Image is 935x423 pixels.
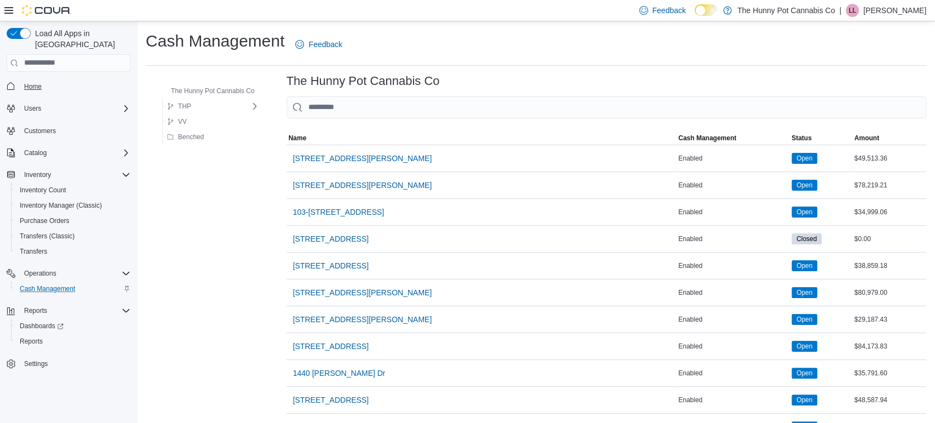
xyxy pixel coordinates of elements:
[20,322,64,330] span: Dashboards
[163,130,208,144] button: Benched
[15,282,130,295] span: Cash Management
[2,101,135,116] button: Users
[286,96,926,118] input: This is a search bar. As you type, the results lower in the page will automatically filter.
[20,186,66,195] span: Inventory Count
[15,319,130,333] span: Dashboards
[852,205,926,219] div: $34,999.06
[854,134,879,142] span: Amount
[676,313,789,326] div: Enabled
[796,288,812,298] span: Open
[15,230,130,243] span: Transfers (Classic)
[146,30,284,52] h1: Cash Management
[286,132,676,145] button: Name
[15,199,106,212] a: Inventory Manager (Classic)
[24,359,48,368] span: Settings
[289,255,373,277] button: [STREET_ADDRESS]
[796,395,812,405] span: Open
[20,102,45,115] button: Users
[2,167,135,182] button: Inventory
[791,180,817,191] span: Open
[24,82,42,91] span: Home
[15,184,71,197] a: Inventory Count
[293,260,369,271] span: [STREET_ADDRESS]
[695,4,718,16] input: Dark Mode
[796,261,812,271] span: Open
[178,117,187,126] span: VV
[848,4,856,17] span: LL
[15,245,130,258] span: Transfers
[20,79,130,93] span: Home
[863,4,926,17] p: [PERSON_NAME]
[796,234,817,244] span: Closed
[163,115,191,128] button: VV
[791,341,817,352] span: Open
[15,282,79,295] a: Cash Management
[24,306,47,315] span: Reports
[796,368,812,378] span: Open
[791,233,822,244] span: Closed
[676,259,789,272] div: Enabled
[20,102,130,115] span: Users
[11,334,135,349] button: Reports
[20,232,74,241] span: Transfers (Classic)
[289,147,437,169] button: [STREET_ADDRESS][PERSON_NAME]
[796,180,812,190] span: Open
[15,230,79,243] a: Transfers (Classic)
[24,269,56,278] span: Operations
[11,318,135,334] a: Dashboards
[289,362,390,384] button: 1440 [PERSON_NAME] Dr
[20,337,43,346] span: Reports
[293,314,432,325] span: [STREET_ADDRESS][PERSON_NAME]
[11,182,135,198] button: Inventory Count
[678,134,736,142] span: Cash Management
[20,357,130,370] span: Settings
[286,75,440,88] h3: The Hunny Pot Cannabis Co
[15,335,130,348] span: Reports
[24,127,56,135] span: Customers
[293,287,432,298] span: [STREET_ADDRESS][PERSON_NAME]
[676,232,789,245] div: Enabled
[791,134,812,142] span: Status
[20,247,47,256] span: Transfers
[676,152,789,165] div: Enabled
[20,267,130,280] span: Operations
[20,284,75,293] span: Cash Management
[789,132,852,145] button: Status
[289,228,373,250] button: [STREET_ADDRESS]
[11,228,135,244] button: Transfers (Classic)
[11,213,135,228] button: Purchase Orders
[291,33,346,55] a: Feedback
[178,102,191,111] span: THP
[852,152,926,165] div: $49,513.36
[791,153,817,164] span: Open
[20,304,51,317] button: Reports
[676,132,789,145] button: Cash Management
[852,340,926,353] div: $84,173.83
[20,146,51,159] button: Catalog
[737,4,835,17] p: The Hunny Pot Cannabis Co
[20,124,60,138] a: Customers
[289,134,307,142] span: Name
[676,286,789,299] div: Enabled
[652,5,686,16] span: Feedback
[796,315,812,324] span: Open
[796,341,812,351] span: Open
[791,287,817,298] span: Open
[846,4,859,17] div: Laura Laskoski
[11,281,135,296] button: Cash Management
[289,282,437,304] button: [STREET_ADDRESS][PERSON_NAME]
[676,205,789,219] div: Enabled
[20,80,46,93] a: Home
[20,124,130,138] span: Customers
[839,4,841,17] p: |
[308,39,342,50] span: Feedback
[20,216,70,225] span: Purchase Orders
[676,340,789,353] div: Enabled
[293,395,369,405] span: [STREET_ADDRESS]
[15,335,47,348] a: Reports
[289,335,373,357] button: [STREET_ADDRESS]
[15,245,51,258] a: Transfers
[852,286,926,299] div: $80,979.00
[20,168,130,181] span: Inventory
